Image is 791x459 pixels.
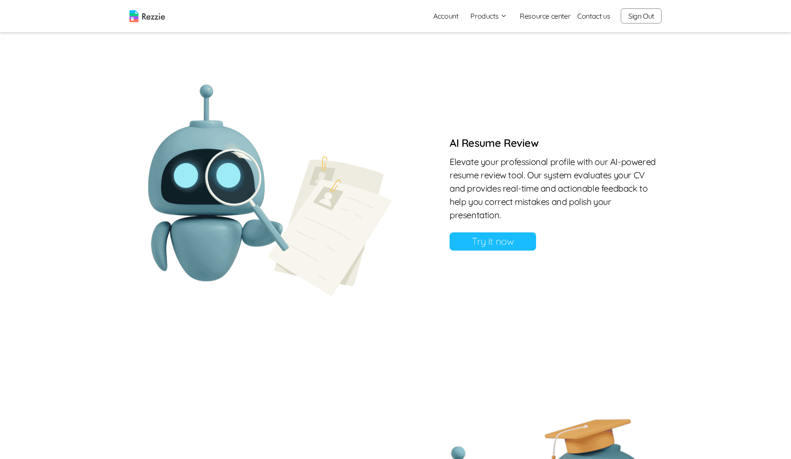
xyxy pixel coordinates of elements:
[129,82,395,297] img: Resume Review
[450,232,536,251] a: Try it now
[450,136,662,150] h6: AI Resume Review
[426,7,465,25] a: Account
[577,11,610,21] a: Contact us
[621,8,662,24] button: Sign Out
[520,11,570,21] a: Resource center
[129,10,165,22] img: logo
[470,11,507,21] button: Products
[450,155,662,222] p: Elevate your professional profile with our AI-powered resume review tool. Our system evaluates yo...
